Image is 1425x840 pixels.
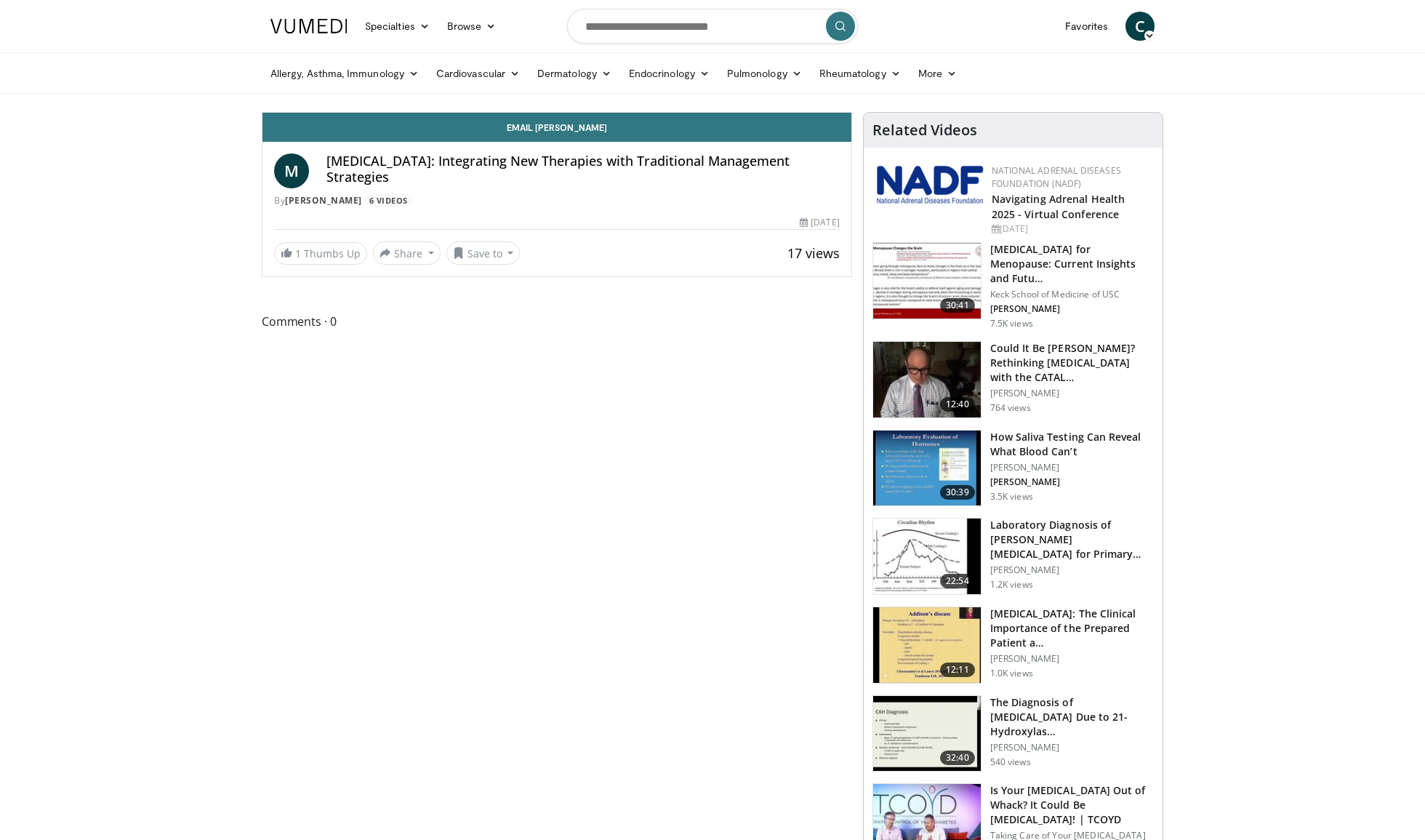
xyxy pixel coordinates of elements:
h4: [MEDICAL_DATA]: Integrating New Therapies with Traditional Management Strategies [326,153,840,185]
p: [PERSON_NAME] [990,564,1154,576]
span: 32:40 [940,751,975,765]
p: [PERSON_NAME] [990,653,1154,665]
div: By [274,194,840,207]
img: 68e4bbc4-747b-4428-afaa-caf3714c793a.150x105_q85_crop-smart_upscale.jpg [873,342,981,417]
a: Cardiovascular [427,59,529,88]
img: 63accea6-b0e0-4c2a-943b-dbf2e08e0487.150x105_q85_crop-smart_upscale.jpg [873,431,981,506]
a: Endocrinology [620,59,718,88]
p: 540 views [990,756,1031,768]
span: 1 [295,247,301,260]
a: 12:40 Could It Be [PERSON_NAME]? Rethinking [MEDICAL_DATA] with the CATAL… [PERSON_NAME] 764 views [872,341,1154,418]
p: 1.0K views [990,668,1033,679]
h3: Is Your [MEDICAL_DATA] Out of Whack? It Could Be [MEDICAL_DATA]! | TCOYD [990,783,1154,827]
input: Search topics, interventions [567,9,858,44]
span: Comments 0 [262,312,852,331]
img: 916b061e-adcb-4bf3-8414-8369be7190c5.150x105_q85_crop-smart_upscale.jpg [873,696,981,772]
img: VuMedi Logo [270,19,348,33]
button: Share [373,241,441,265]
a: Dermatology [529,59,620,88]
p: [PERSON_NAME] [990,742,1154,753]
a: Rheumatology [811,59,910,88]
p: 1.2K views [990,579,1033,591]
button: Save to [446,241,521,265]
a: 22:54 Laboratory Diagnosis of [PERSON_NAME][MEDICAL_DATA] for Primary Care Physicians [PERSON_NAM... [872,518,1154,595]
h4: Related Videos [872,121,977,139]
a: Pulmonology [718,59,811,88]
a: 6 Videos [364,194,412,207]
a: 30:39 How Saliva Testing Can Reveal What Blood Can’t [PERSON_NAME] [PERSON_NAME] 3.5K views [872,430,1154,507]
a: C [1125,12,1155,41]
p: [PERSON_NAME] [990,462,1154,473]
p: 764 views [990,402,1031,414]
h3: [MEDICAL_DATA]: The Clinical Importance of the Prepared Patient a… [990,607,1154,650]
a: 32:40 The Diagnosis of [MEDICAL_DATA] Due to 21-Hydroxylas… [PERSON_NAME] 540 views [872,695,1154,772]
div: [DATE] [992,223,1151,236]
p: [PERSON_NAME] [990,388,1154,399]
h3: Could It Be [PERSON_NAME]? Rethinking [MEDICAL_DATA] with the CATAL… [990,341,1154,385]
span: 12:11 [940,663,975,677]
a: Browse [438,12,505,41]
h3: The Diagnosis of [MEDICAL_DATA] Due to 21-Hydroxylas… [990,695,1154,739]
h3: [MEDICAL_DATA] for Menopause: Current Insights and Futu… [990,242,1154,286]
span: 30:41 [940,298,975,313]
img: 503257c1-8dcc-4ce4-a7e4-e5a71487f99c.150x105_q85_crop-smart_upscale.jpg [873,519,981,594]
a: Email [PERSON_NAME] [262,113,851,142]
span: 17 views [787,244,840,262]
a: Specialties [356,12,438,41]
div: [DATE] [800,216,839,229]
a: Favorites [1056,12,1117,41]
p: Keck School of Medicine of USC [990,289,1154,300]
a: Navigating Adrenal Health 2025 - Virtual Conference [992,192,1125,221]
p: 3.5K views [990,491,1033,503]
a: Allergy, Asthma, Immunology [262,59,427,88]
a: M [274,153,309,188]
span: 30:39 [940,485,975,500]
img: 877b56e2-cd6c-4243-ab59-32ef85434147.png.150x105_q85_autocrop_double_scale_upscale_version-0.2.png [875,164,984,205]
h3: Laboratory Diagnosis of [PERSON_NAME][MEDICAL_DATA] for Primary Care Physicians [990,518,1154,561]
a: More [910,59,966,88]
span: 12:40 [940,397,975,412]
a: [PERSON_NAME] [285,194,362,207]
span: 22:54 [940,574,975,588]
a: 30:41 [MEDICAL_DATA] for Menopause: Current Insights and Futu… Keck School of Medicine of USC [PE... [872,242,1154,329]
a: National Adrenal Diseases Foundation (NADF) [992,164,1121,190]
a: 1 Thumbs Up [274,242,367,265]
a: 12:11 [MEDICAL_DATA]: The Clinical Importance of the Prepared Patient a… [PERSON_NAME] 1.0K views [872,607,1154,684]
img: fb0228d5-1b69-49ef-93ab-d619d7fc3ebb.150x105_q85_crop-smart_upscale.jpg [873,607,981,683]
p: [PERSON_NAME] [990,303,1154,315]
img: 47271b8a-94f4-49c8-b914-2a3d3af03a9e.150x105_q85_crop-smart_upscale.jpg [873,243,981,319]
h3: How Saliva Testing Can Reveal What Blood Can’t [990,430,1154,459]
p: 7.5K views [990,318,1033,329]
p: [PERSON_NAME] [990,476,1154,488]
